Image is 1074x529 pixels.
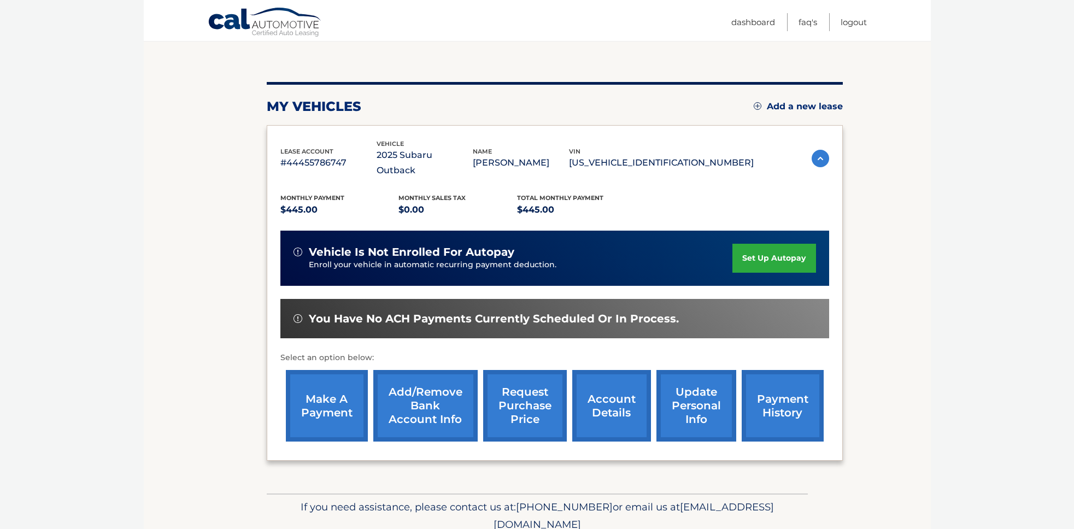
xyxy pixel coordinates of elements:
span: vehicle [377,140,404,148]
span: Monthly sales Tax [398,194,466,202]
a: Dashboard [731,13,775,31]
img: add.svg [754,102,761,110]
span: Monthly Payment [280,194,344,202]
span: You have no ACH payments currently scheduled or in process. [309,312,679,326]
p: #44455786747 [280,155,377,171]
a: account details [572,370,651,442]
a: payment history [742,370,824,442]
a: request purchase price [483,370,567,442]
p: [PERSON_NAME] [473,155,569,171]
a: update personal info [656,370,736,442]
a: Cal Automotive [208,7,322,39]
a: set up autopay [732,244,815,273]
p: [US_VEHICLE_IDENTIFICATION_NUMBER] [569,155,754,171]
p: 2025 Subaru Outback [377,148,473,178]
span: vehicle is not enrolled for autopay [309,245,514,259]
a: FAQ's [799,13,817,31]
span: name [473,148,492,155]
img: alert-white.svg [294,314,302,323]
a: Logout [841,13,867,31]
p: $445.00 [280,202,399,218]
span: lease account [280,148,333,155]
img: accordion-active.svg [812,150,829,167]
a: Add a new lease [754,101,843,112]
img: alert-white.svg [294,248,302,256]
p: $445.00 [517,202,636,218]
a: Add/Remove bank account info [373,370,478,442]
a: make a payment [286,370,368,442]
span: Total Monthly Payment [517,194,603,202]
h2: my vehicles [267,98,361,115]
p: Enroll your vehicle in automatic recurring payment deduction. [309,259,733,271]
p: Select an option below: [280,351,829,365]
span: vin [569,148,580,155]
p: $0.00 [398,202,517,218]
span: [PHONE_NUMBER] [516,501,613,513]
